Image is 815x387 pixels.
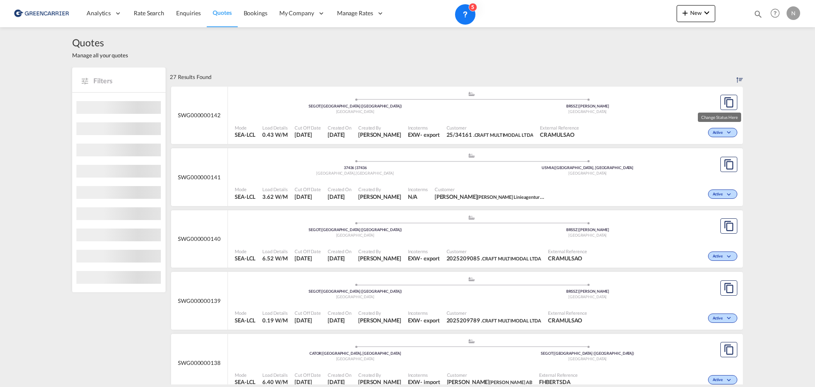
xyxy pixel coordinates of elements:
span: Fredrik Fagerman [358,378,401,386]
span: Help [768,6,782,20]
span: SEA-LCL [235,378,256,386]
md-icon: assets/icons/custom/copyQuote.svg [724,283,734,293]
div: SWG000000139 assets/icons/custom/ship-fill.svgassets/icons/custom/roll-o-plane.svgOriginGothenbur... [171,272,743,330]
span: Quotes [213,9,231,16]
div: Help [768,6,787,21]
span: Cut Off Date [295,248,321,254]
span: My Company [279,9,314,17]
span: External Reference [540,124,579,131]
span: | [578,227,579,232]
span: SEGOT [GEOGRAPHIC_DATA] ([GEOGRAPHIC_DATA]) [309,289,402,294]
span: Created By [358,310,401,316]
button: Copy Quote [720,157,737,172]
span: Cut Off Date [295,372,321,378]
span: | [320,289,322,294]
span: SEGOT [GEOGRAPHIC_DATA] ([GEOGRAPHIC_DATA]) [309,227,402,232]
span: Incoterms [408,248,440,254]
span: 23 Sep 2025 [328,254,351,262]
div: - export [420,254,439,262]
span: SEGOT [GEOGRAPHIC_DATA] ([GEOGRAPHIC_DATA]) [309,104,402,108]
span: 37436 [356,165,367,170]
span: SEA-LCL [235,131,256,138]
span: Active [713,192,725,198]
span: Load Details [262,310,288,316]
div: EXW [408,131,421,138]
span: Load Details [262,186,288,192]
span: Incoterms [408,372,440,378]
div: SWG000000140 assets/icons/custom/ship-fill.svgassets/icons/custom/roll-o-plane.svgOriginGothenbur... [171,210,743,268]
span: [GEOGRAPHIC_DATA] [568,171,607,175]
md-icon: assets/icons/custom/ship-fill.svg [467,92,477,96]
div: Change Status Here [708,128,737,137]
span: [PERSON_NAME] Linieagenturer AB [477,193,551,200]
span: Created On [328,248,351,254]
md-icon: assets/icons/custom/ship-fill.svg [467,277,477,281]
span: Mode [235,248,256,254]
span: Created By [358,186,401,192]
span: Load Details [262,372,288,378]
span: [GEOGRAPHIC_DATA] [336,109,374,114]
button: Copy Quote [720,342,737,357]
span: [GEOGRAPHIC_DATA] [568,109,607,114]
span: 23 Sep 2025 [295,193,321,201]
md-icon: icon-magnify [753,9,763,19]
md-tooltip: Change Status Here [698,113,741,122]
span: Customer [447,248,542,254]
span: | [355,165,356,170]
span: Manage Rates [337,9,373,17]
div: EXW [408,378,421,386]
span: 23 Sep 2025 [295,254,321,262]
span: Customer [435,186,545,192]
span: Customer [447,124,534,131]
span: Active [713,377,725,383]
span: 23 Sep 2025 [328,316,351,324]
md-icon: assets/icons/custom/copyQuote.svg [724,221,734,231]
span: [GEOGRAPHIC_DATA] [568,356,607,361]
span: Customer [447,310,542,316]
span: Fredrik Fagerman [358,316,401,324]
span: BRSSZ [PERSON_NAME] [566,289,609,294]
div: Change Status Here [708,251,737,261]
span: Rate Search [134,9,164,17]
md-icon: icon-chevron-down [725,316,735,321]
div: EXW export [408,316,440,324]
span: 23 Sep 2025 [328,193,351,201]
span: 23 Sep 2025 [295,316,321,324]
span: | [578,289,579,294]
span: Active [713,316,725,322]
div: SWG000000141 assets/icons/custom/ship-fill.svgassets/icons/custom/roll-o-plane.svgOrigin SwedenDe... [171,148,743,206]
span: CRAMULSAO [540,131,579,138]
span: | [320,104,322,108]
md-icon: icon-chevron-down [725,192,735,197]
span: Incoterms [408,310,440,316]
div: Change Status Here [708,314,737,323]
span: Active [713,130,725,136]
span: Mode [235,372,256,378]
span: CRAMULSAO [548,316,587,324]
div: Sort by: Created On [736,68,743,86]
div: icon-magnify [753,9,763,22]
span: 24 Sep 2025 [295,131,321,138]
span: Customer [447,372,532,378]
div: N/A [408,193,418,201]
span: Enquiries [176,9,201,17]
span: BRSSZ [PERSON_NAME] [566,104,609,108]
div: EXW [408,254,421,262]
div: EXW export [408,131,440,138]
span: 37436 [344,165,356,170]
span: SEA-LCL [235,254,256,262]
span: [GEOGRAPHIC_DATA] [336,233,374,237]
span: 22 Sep 2025 [328,378,351,386]
md-icon: assets/icons/custom/ship-fill.svg [467,153,477,158]
span: 22 Sep 2025 [295,378,321,386]
span: Analytics [87,9,111,17]
div: EXW import [408,378,440,386]
span: CRAMULSAO [548,254,587,262]
span: [GEOGRAPHIC_DATA] [568,294,607,299]
span: Created On [328,124,351,131]
span: 6.40 W/M [262,379,287,385]
span: SWG000000140 [178,235,221,243]
span: Mode [235,186,256,192]
md-icon: assets/icons/custom/copyQuote.svg [724,97,734,107]
span: 3.62 W/M [262,193,287,200]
